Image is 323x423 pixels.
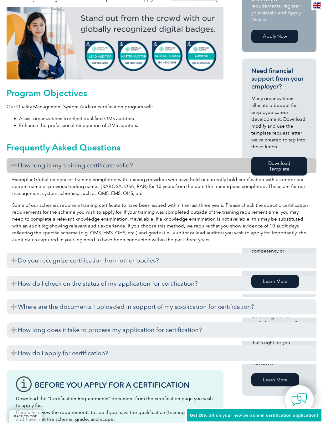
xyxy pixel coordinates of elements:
[313,3,321,8] img: en
[251,157,307,176] a: Download Template
[19,115,223,122] li: Assist organizations to select qualified QMS auditors
[7,345,316,361] h3: How do I apply for certification?
[291,392,307,407] img: contact-chat.png
[7,253,316,268] h3: Do you recognize certification from other bodies?
[7,158,316,173] h3: How long is my training certificate valid?
[251,95,307,150] p: Many organizations allocate a budget for employee career development. Download, modify and use th...
[251,67,307,90] h3: Need financial support from your employer?
[12,202,311,243] p: Some of our schemes require a training certificate to have been issued within the last three year...
[251,30,298,43] a: Apply Now
[16,395,214,423] p: Download the “Certification Requirements” document from the certification page you wish to apply ...
[12,176,311,197] p: Exemplar Global recognizes training completed with training providers who have held or currently ...
[7,88,223,98] h2: Program Objectives
[7,142,316,152] h2: Frequently Asked Questions
[251,275,299,288] a: Learn More
[7,276,316,291] h3: How do I check on the status of my application for certification?
[7,7,223,79] img: badges
[7,299,316,314] h3: Where are the documents I uploaded in support of my application for certification?
[190,413,318,418] span: Get 20% off on your new personnel certification application!
[251,373,299,386] a: Learn More
[7,322,316,338] h3: How long does it take to process my application for certification?
[7,103,223,110] p: Our Quality Management System Auditor certification program will:
[35,381,214,389] h3: Before You Apply For a Certification
[19,122,223,129] li: Enhance the professional recognition of QMS auditors.
[9,410,42,423] a: BACK TO TOP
